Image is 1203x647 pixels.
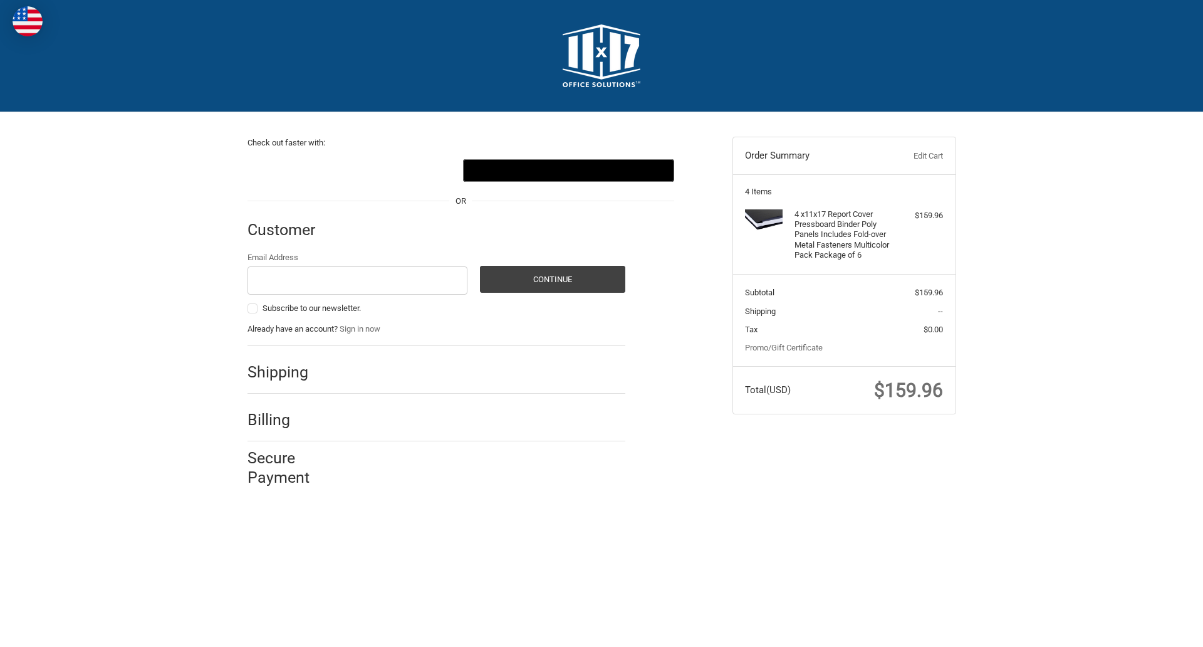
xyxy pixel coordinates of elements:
h2: Secure Payment [247,448,332,488]
h3: 4 Items [745,187,943,197]
a: Edit Cart [881,150,943,162]
span: Total (USD) [745,384,791,396]
h2: Shipping [247,362,321,382]
span: Shipping [745,307,776,316]
p: Check out faster with: [247,137,674,149]
img: duty and tax information for United States [13,6,43,36]
button: Continue [480,266,625,293]
a: Promo/Gift Certificate [745,343,823,352]
span: $159.96 [874,379,943,401]
span: Subtotal [745,288,774,297]
a: Sign in now [340,324,380,334]
div: $159.96 [893,209,943,222]
span: OR [449,195,472,208]
h3: Order Summary [745,150,881,162]
h4: 4 x 11x17 Report Cover Pressboard Binder Poly Panels Includes Fold-over Metal Fasteners Multicolo... [794,209,890,260]
span: Tax [745,325,758,334]
span: $0.00 [924,325,943,334]
span: Subscribe to our newsletter. [263,303,361,313]
button: Google Pay [463,159,674,182]
h2: Customer [247,220,321,239]
span: $159.96 [915,288,943,297]
img: 11x17.com [563,24,640,87]
p: Already have an account? [247,323,625,335]
span: -- [938,307,943,316]
label: Email Address [247,251,468,264]
h2: Billing [247,410,321,429]
iframe: PayPal-paypal [247,159,459,182]
iframe: Google Customer Reviews [1100,613,1203,647]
